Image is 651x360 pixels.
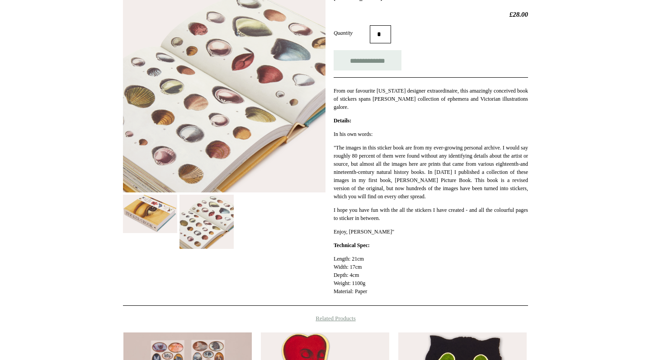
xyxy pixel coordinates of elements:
strong: Details: [334,117,351,124]
p: In his own words: [334,130,528,138]
h4: Related Products [99,315,552,322]
span: From our favourite [US_STATE] designer extraordinaire, this amazingly conceived book of stickers ... [334,88,528,110]
p: Enjoy, [PERSON_NAME]" [334,228,528,236]
p: I hope you have fun with the all the stickers I have created - and all the colourful pages to sti... [334,206,528,222]
strong: Technical Spec: [334,242,370,248]
h2: £28.00 [334,10,528,19]
img: John Derian Sticker Book [179,195,234,249]
label: Quantity [334,29,370,37]
img: John Derian Sticker Book [123,195,177,233]
p: Length: 21cm Width: 17cm Depth: 4cm Weight: 1100g Material: Paper [334,255,528,295]
p: "The images in this sticker book are from my ever-growing personal archive. I would say roughly 8... [334,144,528,201]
